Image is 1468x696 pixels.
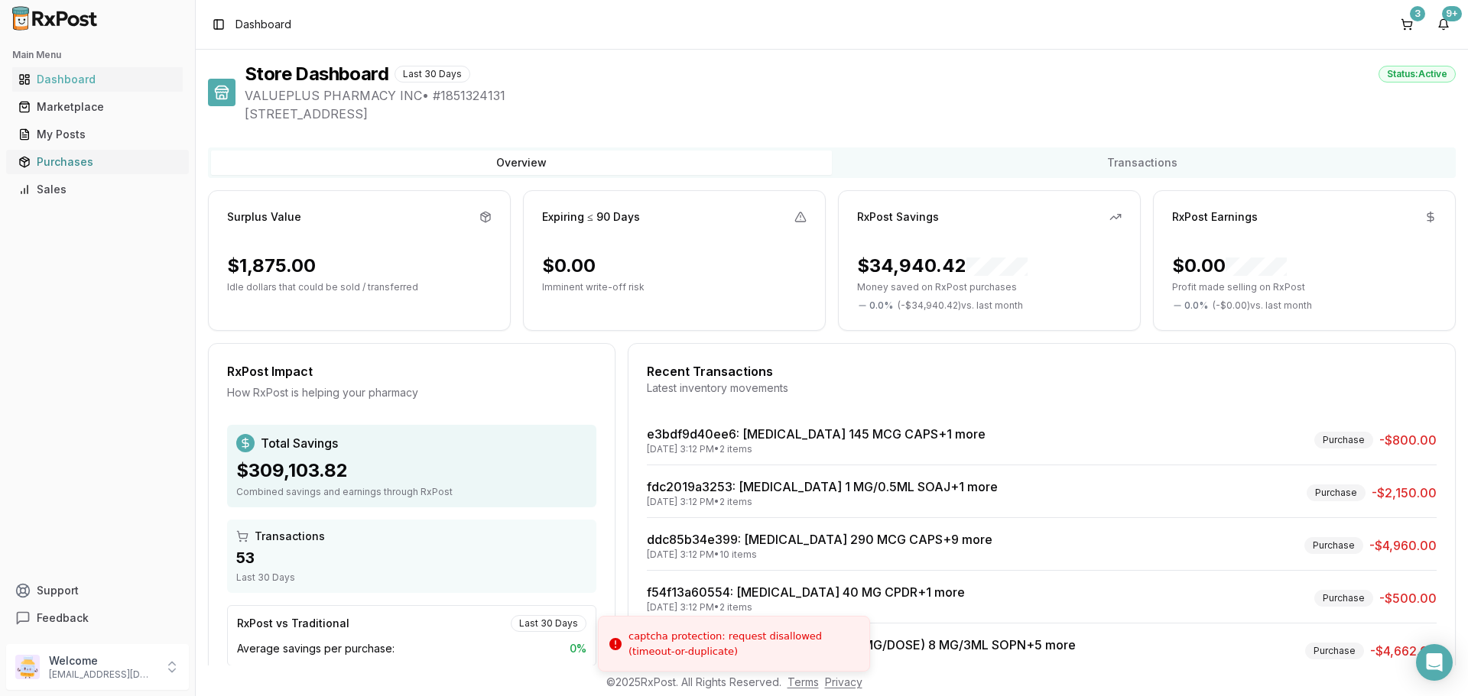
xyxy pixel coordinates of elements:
[49,668,155,681] p: [EMAIL_ADDRESS][DOMAIN_NAME]
[542,254,596,278] div: $0.00
[1184,299,1208,312] span: 0.0 %
[6,67,189,92] button: Dashboard
[1372,484,1437,502] span: -$2,150.00
[227,281,492,293] p: Idle dollars that could be sold / transferred
[647,601,965,613] div: [DATE] 3:12 PM • 2 items
[647,362,1437,380] div: Recent Transactions
[6,95,189,119] button: Marketplace
[227,254,316,278] div: $1,875.00
[235,17,291,32] nav: breadcrumb
[1379,589,1437,607] span: -$500.00
[236,458,587,483] div: $309,103.82
[647,496,998,508] div: [DATE] 3:12 PM • 2 items
[647,549,992,561] div: [DATE] 3:12 PM • 10 items
[18,154,177,170] div: Purchases
[1314,432,1373,448] div: Purchase
[542,209,640,225] div: Expiring ≤ 90 Days
[1305,643,1364,659] div: Purchase
[6,177,189,202] button: Sales
[227,362,596,380] div: RxPost Impact
[647,584,965,600] a: f54f13a60554: [MEDICAL_DATA] 40 MG CPDR+1 more
[49,653,155,668] p: Welcome
[12,66,183,93] a: Dashboard
[261,434,338,452] span: Total Savings
[1379,431,1437,449] span: -$800.00
[832,151,1453,175] button: Transactions
[6,577,189,604] button: Support
[1442,6,1462,21] div: 9+
[245,105,1456,123] span: [STREET_ADDRESS]
[825,675,862,688] a: Privacy
[255,529,325,544] span: Transactions
[237,641,395,656] span: Average savings per purchase:
[1172,254,1287,278] div: $0.00
[1416,644,1453,681] div: Open Intercom Messenger
[6,122,189,147] button: My Posts
[857,254,1028,278] div: $34,940.42
[898,299,1023,312] span: ( - $34,940.42 ) vs. last month
[15,655,40,679] img: User avatar
[788,675,819,688] a: Terms
[1304,537,1363,554] div: Purchase
[245,86,1456,105] span: VALUEPLUS PHARMACY INC • # 1851324131
[6,6,104,31] img: RxPost Logo
[12,49,183,61] h2: Main Menu
[236,486,587,498] div: Combined savings and earnings through RxPost
[1172,281,1437,293] p: Profit made selling on RxPost
[236,547,587,568] div: 53
[1395,12,1419,37] button: 3
[1314,590,1373,607] div: Purchase
[245,62,388,86] h1: Store Dashboard
[6,604,189,632] button: Feedback
[647,443,986,455] div: [DATE] 3:12 PM • 2 items
[542,281,807,293] p: Imminent write-off risk
[237,616,349,631] div: RxPost vs Traditional
[857,209,939,225] div: RxPost Savings
[647,380,1437,396] div: Latest inventory movements
[12,121,183,148] a: My Posts
[227,209,301,225] div: Surplus Value
[1369,536,1437,555] span: -$4,960.00
[227,385,596,400] div: How RxPost is helping your pharmacy
[1431,12,1456,37] button: 9+
[18,99,177,115] div: Marketplace
[647,479,998,494] a: fdc2019a3253: [MEDICAL_DATA] 1 MG/0.5ML SOAJ+1 more
[1213,299,1312,312] span: ( - $0.00 ) vs. last month
[37,610,89,626] span: Feedback
[12,93,183,121] a: Marketplace
[12,176,183,203] a: Sales
[6,150,189,174] button: Purchases
[647,426,986,442] a: e3bdf9d40ee6: [MEDICAL_DATA] 145 MCG CAPS+1 more
[12,148,183,176] a: Purchases
[395,66,470,83] div: Last 30 Days
[511,615,586,632] div: Last 30 Days
[18,72,177,87] div: Dashboard
[211,151,832,175] button: Overview
[235,17,291,32] span: Dashboard
[1410,6,1425,21] div: 3
[869,299,893,312] span: 0.0 %
[570,641,586,656] span: 0 %
[1172,209,1258,225] div: RxPost Earnings
[1370,642,1437,660] span: -$4,662.00
[1307,484,1366,501] div: Purchase
[628,629,857,659] div: captcha protection: request disallowed (timeout-or-duplicate)
[1379,66,1456,83] div: Status: Active
[18,182,177,197] div: Sales
[18,127,177,142] div: My Posts
[647,532,992,547] a: ddc85b34e399: [MEDICAL_DATA] 290 MCG CAPS+9 more
[857,281,1122,293] p: Money saved on RxPost purchases
[236,571,587,584] div: Last 30 Days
